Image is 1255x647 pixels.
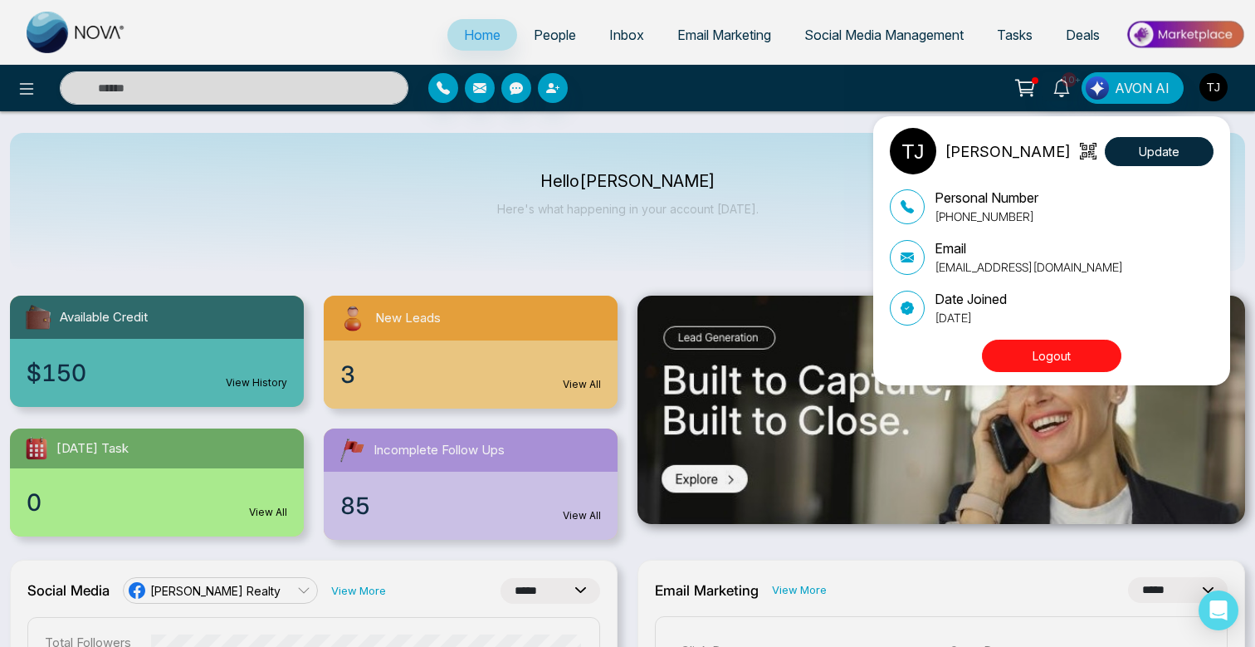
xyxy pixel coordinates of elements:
[1199,591,1238,630] div: Open Intercom Messenger
[935,208,1038,225] p: [PHONE_NUMBER]
[945,140,1071,163] p: [PERSON_NAME]
[1105,137,1213,166] button: Update
[982,340,1121,372] button: Logout
[935,289,1007,309] p: Date Joined
[935,309,1007,326] p: [DATE]
[935,258,1123,276] p: [EMAIL_ADDRESS][DOMAIN_NAME]
[935,188,1038,208] p: Personal Number
[935,238,1123,258] p: Email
